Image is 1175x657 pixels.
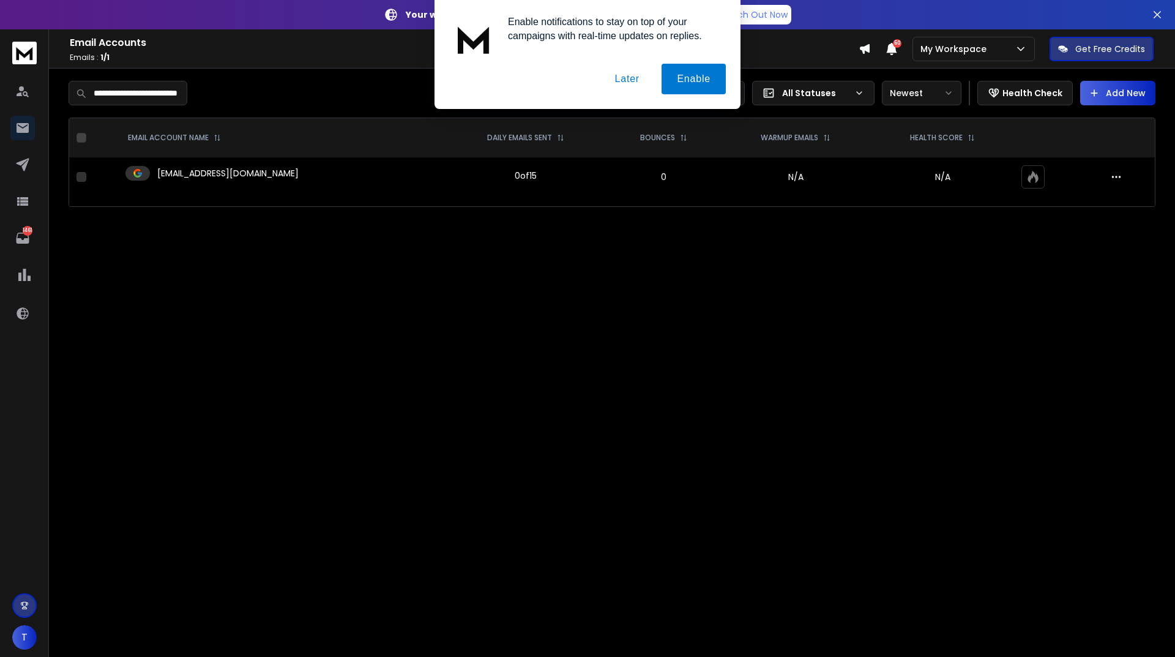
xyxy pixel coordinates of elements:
[487,133,552,143] p: DAILY EMAILS SENT
[449,15,498,64] img: notification icon
[615,171,713,183] p: 0
[515,170,537,182] div: 0 of 15
[12,625,37,650] button: T
[23,226,32,236] p: 1461
[662,64,726,94] button: Enable
[910,133,963,143] p: HEALTH SCORE
[640,133,675,143] p: BOUNCES
[879,171,1007,183] p: N/A
[599,64,654,94] button: Later
[720,157,871,197] td: N/A
[128,133,221,143] div: EMAIL ACCOUNT NAME
[498,15,726,43] div: Enable notifications to stay on top of your campaigns with real-time updates on replies.
[10,226,35,250] a: 1461
[157,167,299,179] p: [EMAIL_ADDRESS][DOMAIN_NAME]
[761,133,818,143] p: WARMUP EMAILS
